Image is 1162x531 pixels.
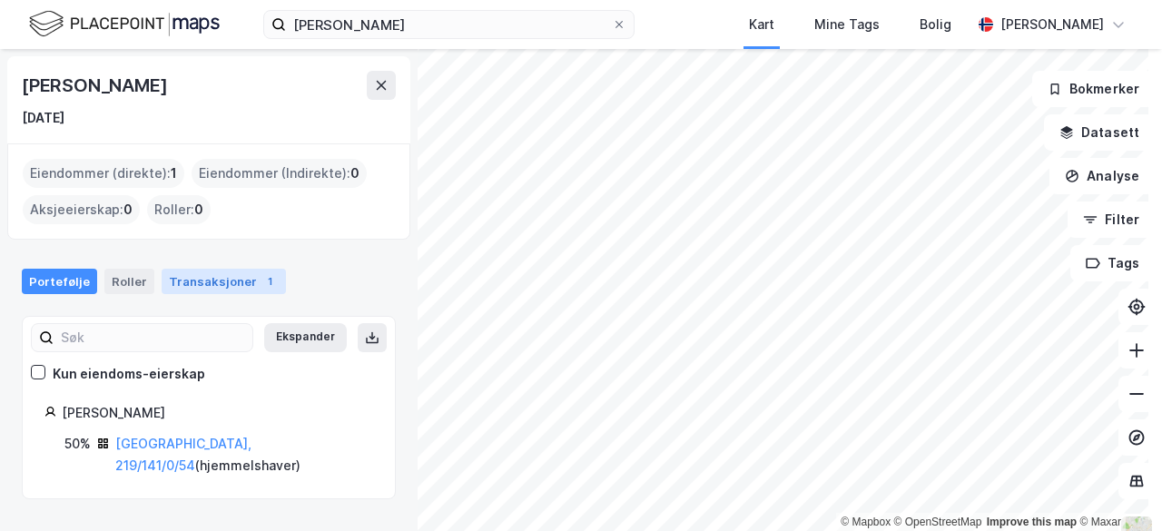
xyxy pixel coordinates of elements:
div: Transaksjoner [162,269,286,294]
div: Aksjeeierskap : [23,195,140,224]
div: Portefølje [22,269,97,294]
button: Ekspander [264,323,347,352]
span: 0 [123,199,133,221]
div: Eiendommer (direkte) : [23,159,184,188]
div: Kun eiendoms-eierskap [53,363,205,385]
div: ( hjemmelshaver ) [115,433,373,477]
iframe: Chat Widget [1071,444,1162,531]
a: OpenStreetMap [894,516,982,528]
div: Bolig [920,14,951,35]
img: logo.f888ab2527a4732fd821a326f86c7f29.svg [29,8,220,40]
input: Søk [54,324,252,351]
span: 0 [194,199,203,221]
div: [DATE] [22,107,64,129]
button: Datasett [1044,114,1155,151]
div: [PERSON_NAME] [22,71,171,100]
button: Tags [1070,245,1155,281]
button: Bokmerker [1032,71,1155,107]
span: 0 [350,162,359,184]
a: Mapbox [841,516,891,528]
div: Eiendommer (Indirekte) : [192,159,367,188]
button: Analyse [1049,158,1155,194]
div: Roller : [147,195,211,224]
span: 1 [171,162,177,184]
div: Mine Tags [814,14,880,35]
input: Søk på adresse, matrikkel, gårdeiere, leietakere eller personer [286,11,612,38]
div: [PERSON_NAME] [1000,14,1104,35]
button: Filter [1068,202,1155,238]
div: Kontrollprogram for chat [1071,444,1162,531]
div: [PERSON_NAME] [62,402,373,424]
div: 50% [64,433,91,455]
div: Kart [749,14,774,35]
a: Improve this map [987,516,1077,528]
a: [GEOGRAPHIC_DATA], 219/141/0/54 [115,436,251,473]
div: Roller [104,269,154,294]
div: 1 [261,272,279,290]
